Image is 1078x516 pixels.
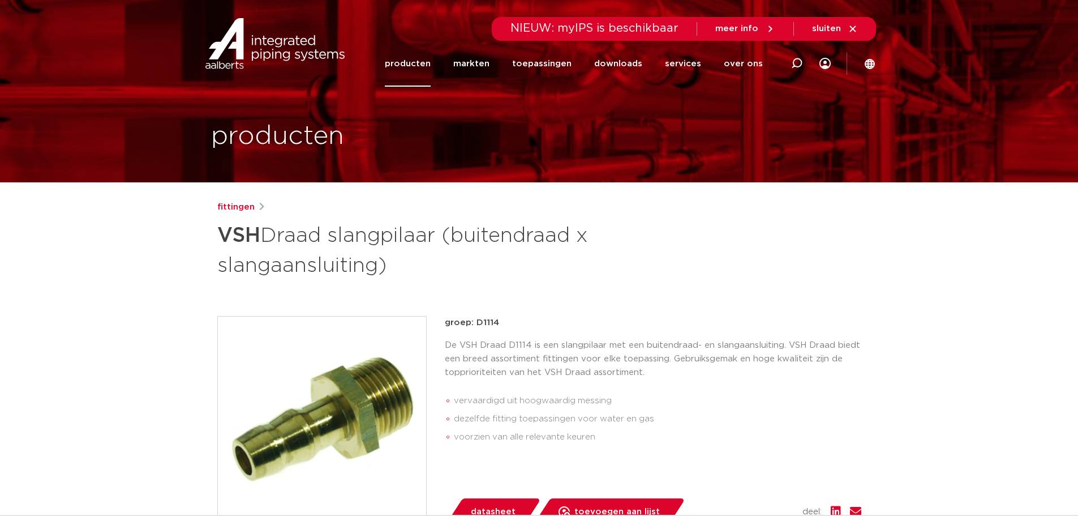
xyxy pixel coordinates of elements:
a: services [665,41,701,87]
a: downloads [594,41,642,87]
a: over ons [724,41,763,87]
span: meer info [715,24,758,33]
div: my IPS [819,41,831,87]
a: toepassingen [512,41,572,87]
a: sluiten [812,24,858,34]
span: sluiten [812,24,841,33]
a: fittingen [217,201,255,214]
a: markten [453,41,489,87]
a: producten [385,41,431,87]
li: voorzien van alle relevante keuren [454,428,861,446]
strong: VSH [217,225,260,246]
h1: producten [211,118,344,155]
nav: Menu [385,41,763,87]
li: dezelfde fitting toepassingen voor water en gas [454,410,861,428]
h1: Draad slangpilaar (buitendraad x slangaansluiting) [217,219,642,280]
li: vervaardigd uit hoogwaardig messing [454,392,861,410]
p: groep: D1114 [445,316,861,330]
span: NIEUW: myIPS is beschikbaar [510,23,678,34]
p: De VSH Draad D1114 is een slangpilaar met een buitendraad- en slangaansluiting. VSH Draad biedt e... [445,339,861,379]
a: meer info [715,24,775,34]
